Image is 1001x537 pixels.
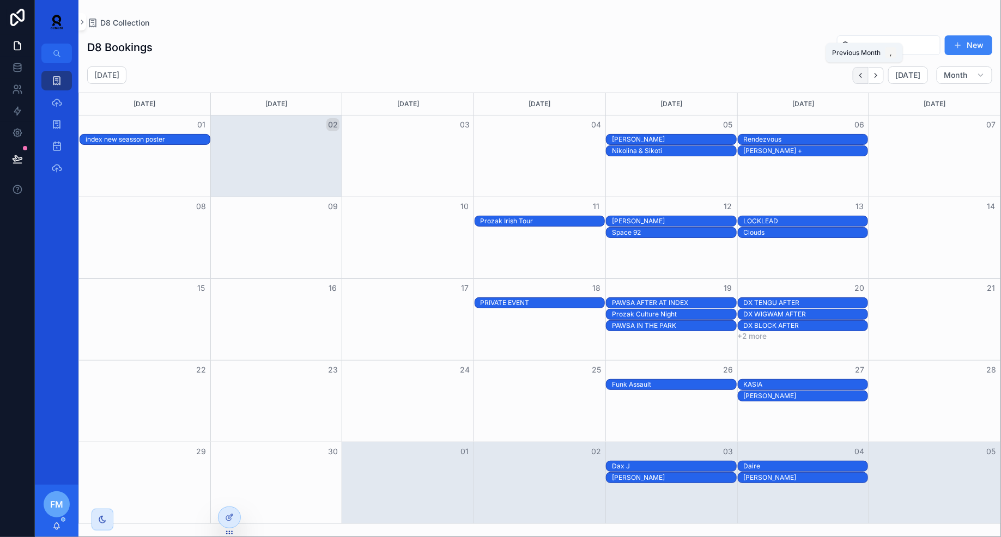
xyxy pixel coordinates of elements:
[853,445,866,458] button: 04
[612,217,736,225] div: [PERSON_NAME]
[985,363,998,376] button: 28
[86,135,210,144] div: index new seasson poster
[94,70,119,81] h2: [DATE]
[590,445,603,458] button: 02
[344,93,472,115] div: [DATE]
[744,391,868,401] div: Dom Whiting
[195,363,208,376] button: 22
[721,118,735,131] button: 05
[744,380,868,389] div: KASIA
[458,282,471,295] button: 17
[612,321,736,331] div: PAWSA IN THE PARK
[887,48,895,57] span: ,
[481,216,605,226] div: Prozak Irish Tour
[937,66,992,84] button: Month
[87,40,153,55] h1: D8 Bookings
[853,67,869,84] button: Back
[945,35,992,55] button: New
[744,147,868,155] div: [PERSON_NAME] +
[744,228,868,237] div: Clouds
[612,228,736,237] div: Space 92
[985,200,998,213] button: 14
[612,135,736,144] div: Fatima Hajji
[87,17,149,28] a: D8 Collection
[326,200,339,213] button: 09
[195,445,208,458] button: 29
[213,93,341,115] div: [DATE]
[326,118,339,131] button: 02
[888,66,928,84] button: [DATE]
[744,298,868,307] div: DX TENGU AFTER
[721,200,735,213] button: 12
[721,445,735,458] button: 03
[721,282,735,295] button: 19
[612,228,736,237] div: Space 92
[481,217,605,225] div: Prozak Irish Tour
[458,118,471,131] button: 03
[833,48,881,57] span: Previous Month
[326,282,339,295] button: 16
[871,93,999,115] div: [DATE]
[744,298,868,308] div: DX TENGU AFTER
[744,392,868,400] div: [PERSON_NAME]
[195,200,208,213] button: 08
[744,216,868,226] div: LOCKLEAD
[608,93,736,115] div: [DATE]
[744,462,868,471] div: Daire
[853,282,866,295] button: 20
[944,70,968,80] span: Month
[744,473,868,482] div: [PERSON_NAME]
[744,310,868,319] div: DX WIGWAM AFTER
[612,146,736,156] div: Nikolina & Sikoti
[612,298,736,307] div: PAWSA AFTER AT INDEX
[744,135,868,144] div: Rendezvous
[895,70,921,80] span: [DATE]
[458,445,471,458] button: 01
[744,380,868,389] div: KASIA
[869,67,884,84] button: Next
[50,498,63,511] span: FM
[44,13,70,30] img: App logo
[744,473,868,483] div: Yousuke Yukimatsu
[738,332,767,340] button: +2 more
[590,282,603,295] button: 18
[476,93,604,115] div: [DATE]
[744,321,868,330] div: DX BLOCK AFTER
[739,93,867,115] div: [DATE]
[612,310,736,319] div: Prozak Culture Night
[326,445,339,458] button: 30
[612,147,736,155] div: Nikolina & Sikoti
[590,363,603,376] button: 25
[985,445,998,458] button: 05
[612,462,736,471] div: Dax J
[853,118,866,131] button: 06
[590,200,603,213] button: 11
[481,298,605,308] div: PRIVATE EVENT
[35,63,78,192] div: scrollable content
[612,380,736,389] div: Funk Assault
[195,282,208,295] button: 15
[590,118,603,131] button: 04
[985,282,998,295] button: 21
[195,118,208,131] button: 01
[612,321,736,330] div: PAWSA IN THE PARK
[458,363,471,376] button: 24
[81,93,209,115] div: [DATE]
[612,380,736,389] div: Funk Assault
[744,146,868,156] div: Omar +
[612,473,736,482] div: [PERSON_NAME]
[853,363,866,376] button: 27
[744,321,868,331] div: DX BLOCK AFTER
[853,200,866,213] button: 13
[721,363,735,376] button: 26
[100,17,149,28] span: D8 Collection
[612,298,736,308] div: PAWSA AFTER AT INDEX
[481,298,605,307] div: PRIVATE EVENT
[458,200,471,213] button: 10
[612,135,736,144] div: [PERSON_NAME]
